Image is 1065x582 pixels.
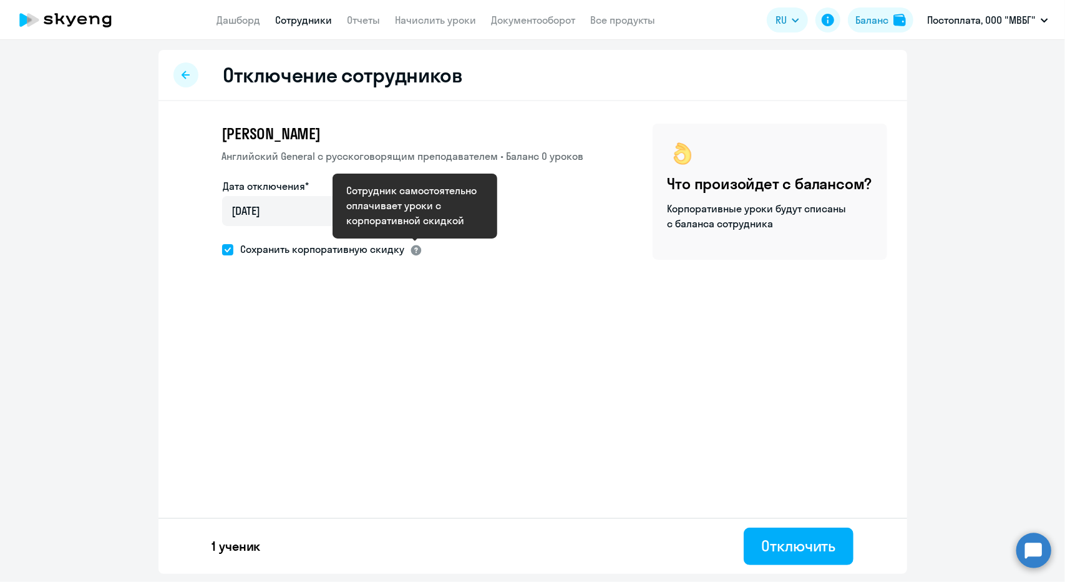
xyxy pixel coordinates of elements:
[348,14,381,26] a: Отчеты
[212,538,261,555] p: 1 ученик
[927,12,1036,27] p: Постоплата, ООО "МВБГ"
[893,14,906,26] img: balance
[346,183,484,228] div: Сотрудник самостоятельно оплачивает уроки с корпоративной скидкой
[222,149,584,164] p: Английский General с русскоговорящим преподавателем • Баланс 0 уроков
[217,14,261,26] a: Дашборд
[744,528,853,565] button: Отключить
[921,5,1054,35] button: Постоплата, ООО "МВБГ"
[396,14,477,26] a: Начислить уроки
[767,7,808,32] button: RU
[276,14,333,26] a: Сотрудники
[223,179,309,194] label: Дата отключения*
[761,536,835,556] div: Отключить
[848,7,913,32] button: Балансbalance
[492,14,576,26] a: Документооборот
[668,139,698,169] img: ok
[591,14,656,26] a: Все продукты
[668,201,849,231] p: Корпоративные уроки будут списаны с баланса сотрудника
[222,196,400,226] input: дд.мм.гггг
[222,124,321,144] span: [PERSON_NAME]
[776,12,787,27] span: RU
[223,62,463,87] h2: Отключение сотрудников
[855,12,888,27] div: Баланс
[668,174,872,194] h4: Что произойдет с балансом?
[233,242,405,257] span: Сохранить корпоративную скидку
